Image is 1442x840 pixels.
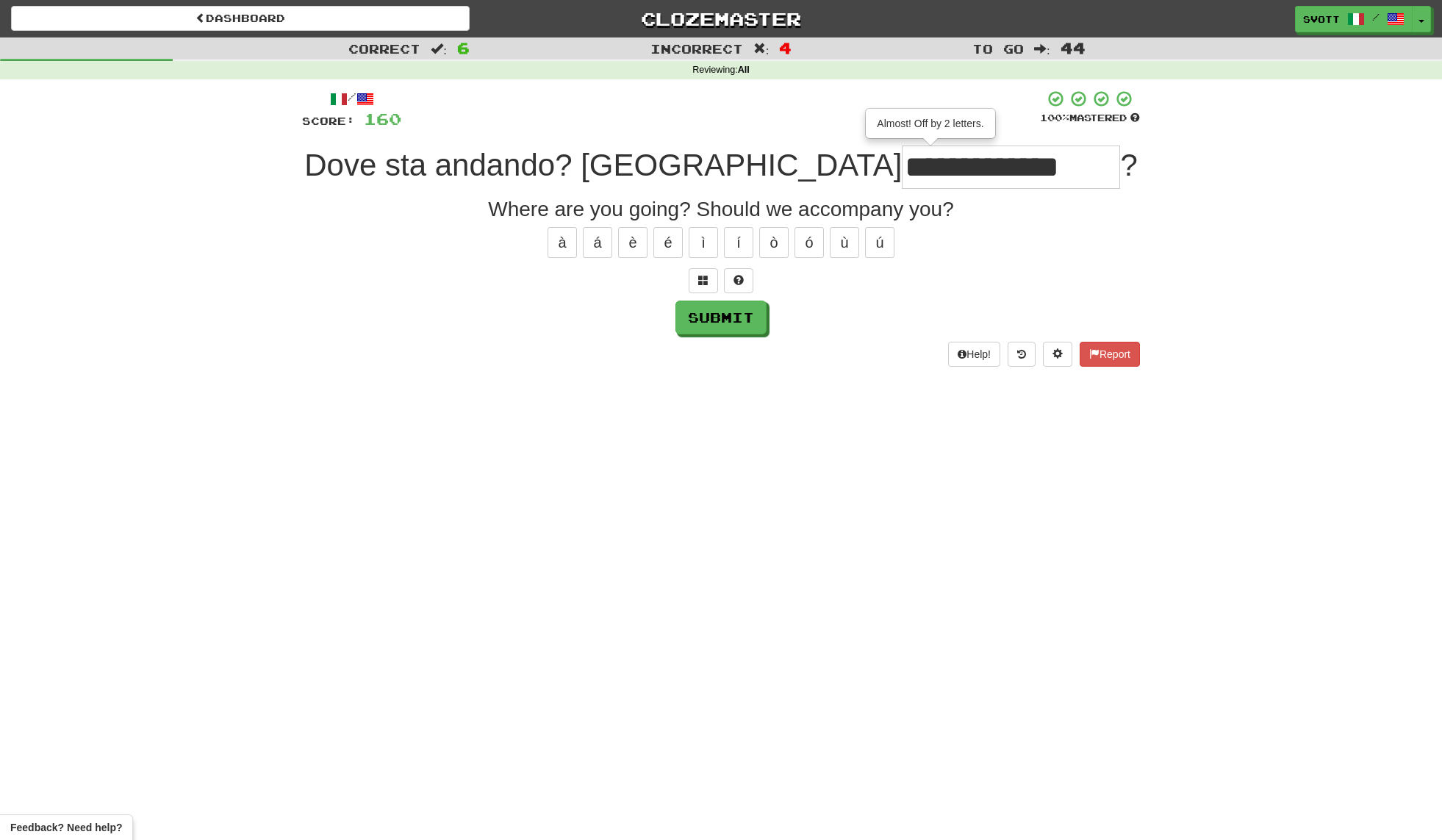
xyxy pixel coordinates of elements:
div: Mastered [1040,112,1140,125]
button: ó [794,227,824,258]
div: Where are you going? Should we accompany you? [302,195,1140,224]
div: / [302,90,401,108]
button: Submit [675,301,767,334]
span: Open feedback widget [10,820,122,835]
strong: All [738,65,750,75]
button: Round history (alt+y) [1008,342,1036,367]
span: ? [1120,148,1137,182]
button: è [618,227,648,258]
button: ò [759,227,789,258]
button: é [653,227,683,258]
button: ù [830,227,859,258]
span: 160 [364,110,401,128]
span: 100 % [1040,112,1069,123]
a: Dashboard [11,6,470,31]
button: í [724,227,753,258]
button: à [548,227,577,258]
span: svott [1303,12,1340,26]
span: Score: [302,115,355,127]
span: Incorrect [650,41,743,56]
span: Correct [348,41,420,56]
span: : [753,43,770,55]
span: To go [972,41,1024,56]
button: Switch sentence to multiple choice alt+p [689,268,718,293]
span: / [1372,12,1380,22]
span: Almost! Off by 2 letters. [877,118,983,129]
button: ú [865,227,894,258]
button: Help! [948,342,1000,367]
span: : [431,43,447,55]
span: 6 [457,39,470,57]
span: Dove sta andando? [GEOGRAPHIC_DATA] [304,148,902,182]
button: ì [689,227,718,258]
span: : [1034,43,1050,55]
span: 44 [1061,39,1086,57]
a: Clozemaster [492,6,950,32]
button: á [583,227,612,258]
button: Report [1080,342,1140,367]
a: svott / [1295,6,1413,32]
span: 4 [779,39,792,57]
button: Single letter hint - you only get 1 per sentence and score half the points! alt+h [724,268,753,293]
